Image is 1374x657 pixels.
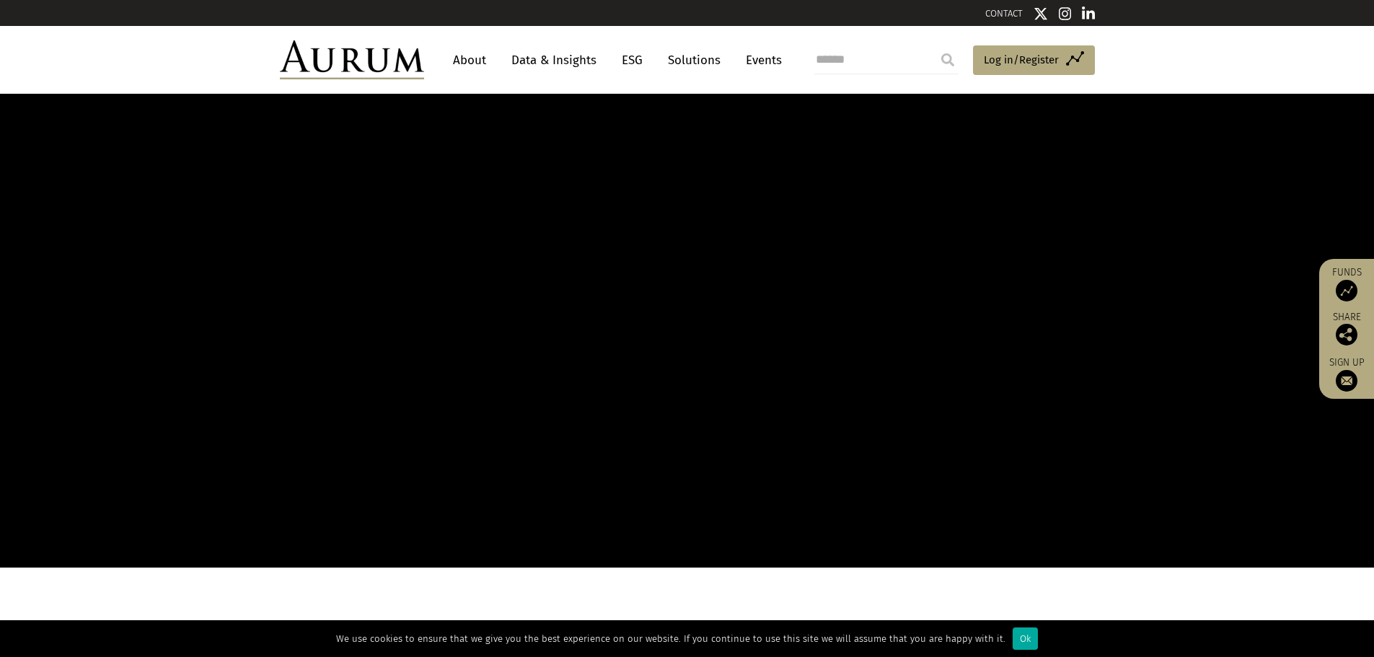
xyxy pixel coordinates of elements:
[615,47,650,74] a: ESG
[739,47,782,74] a: Events
[1326,312,1367,345] div: Share
[985,8,1023,19] a: CONTACT
[1336,324,1357,345] img: Share this post
[1059,6,1072,21] img: Instagram icon
[1336,370,1357,392] img: Sign up to our newsletter
[973,45,1095,76] a: Log in/Register
[504,47,604,74] a: Data & Insights
[933,45,962,74] input: Submit
[1082,6,1095,21] img: Linkedin icon
[1013,627,1038,650] div: Ok
[661,47,728,74] a: Solutions
[1336,280,1357,301] img: Access Funds
[1326,356,1367,392] a: Sign up
[984,51,1059,69] span: Log in/Register
[280,40,424,79] img: Aurum
[1034,6,1048,21] img: Twitter icon
[1326,266,1367,301] a: Funds
[446,47,493,74] a: About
